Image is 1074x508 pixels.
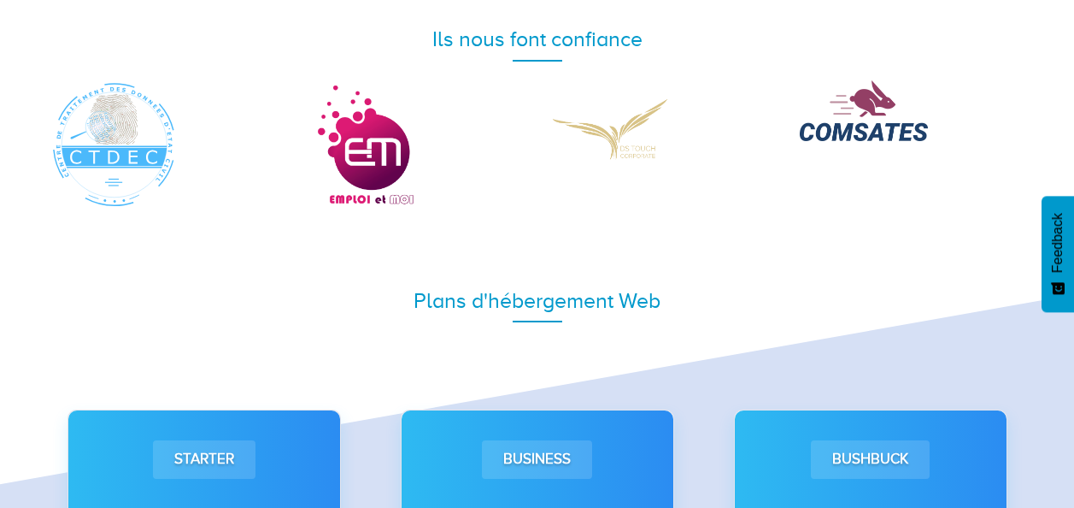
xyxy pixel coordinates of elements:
[482,440,592,478] div: Business
[50,80,179,209] img: CTDEC
[550,80,678,177] img: DS Corporate
[800,80,928,141] img: COMSATES
[1050,213,1065,273] span: Feedback
[300,80,428,209] img: Emploi et Moi
[50,24,1024,55] div: Ils nous font confiance
[811,440,930,478] div: Bushbuck
[153,440,255,478] div: Starter
[1042,196,1074,312] button: Feedback - Afficher l’enquête
[50,286,1024,316] div: Plans d'hébergement Web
